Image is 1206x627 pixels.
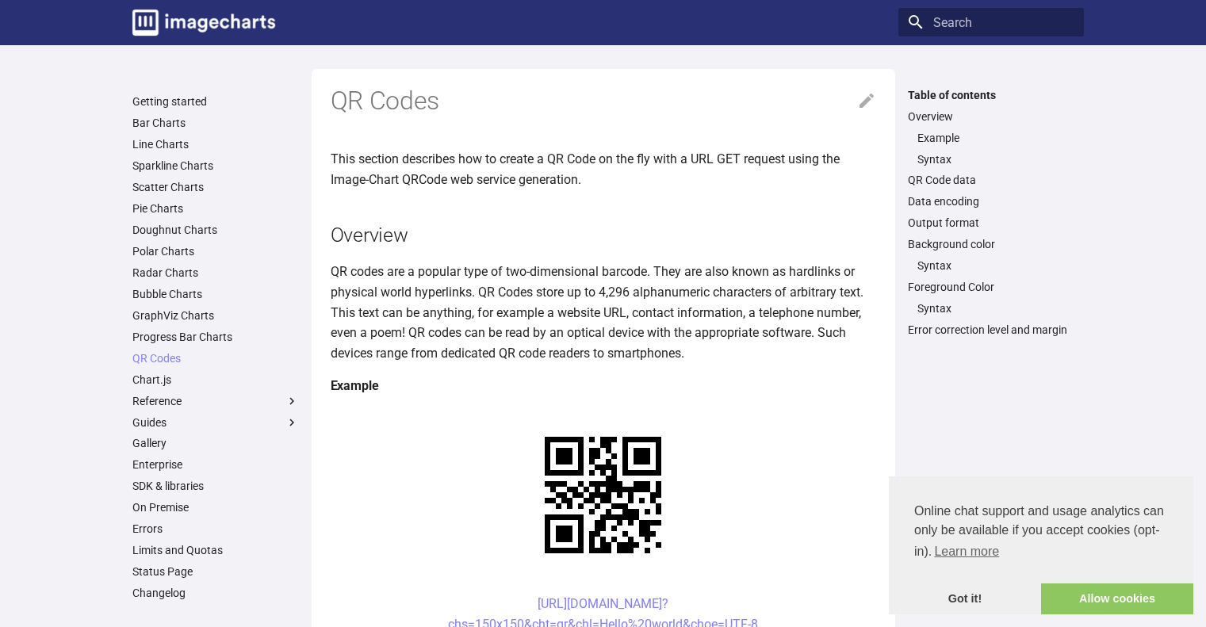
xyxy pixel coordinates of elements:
[132,137,299,151] a: Line Charts
[132,394,299,408] label: Reference
[132,373,299,387] a: Chart.js
[132,564,299,579] a: Status Page
[132,94,299,109] a: Getting started
[914,502,1168,564] span: Online chat support and usage analytics can only be available if you accept cookies (opt-in).
[898,88,1084,102] label: Table of contents
[917,152,1074,166] a: Syntax
[932,540,1001,564] a: learn more about cookies
[132,116,299,130] a: Bar Charts
[331,149,876,189] p: This section describes how to create a QR Code on the fly with a URL GET request using the Image-...
[1041,583,1193,615] a: allow cookies
[132,308,299,323] a: GraphViz Charts
[132,244,299,258] a: Polar Charts
[132,543,299,557] a: Limits and Quotas
[132,415,299,430] label: Guides
[917,258,1074,273] a: Syntax
[331,85,876,118] h1: QR Codes
[917,131,1074,145] a: Example
[889,476,1193,614] div: cookieconsent
[331,262,876,363] p: QR codes are a popular type of two-dimensional barcode. They are also known as hardlinks or physi...
[132,500,299,514] a: On Premise
[132,287,299,301] a: Bubble Charts
[126,3,281,42] a: Image-Charts documentation
[908,194,1074,208] a: Data encoding
[917,301,1074,315] a: Syntax
[898,8,1084,36] input: Search
[132,266,299,280] a: Radar Charts
[898,88,1084,338] nav: Table of contents
[908,173,1074,187] a: QR Code data
[132,10,275,36] img: logo
[132,351,299,365] a: QR Codes
[889,583,1041,615] a: dismiss cookie message
[132,607,299,621] a: Static Chart Editor
[908,237,1074,251] a: Background color
[132,201,299,216] a: Pie Charts
[132,159,299,173] a: Sparkline Charts
[908,131,1074,166] nav: Overview
[132,436,299,450] a: Gallery
[132,457,299,472] a: Enterprise
[908,301,1074,315] nav: Foreground Color
[908,109,1074,124] a: Overview
[908,258,1074,273] nav: Background color
[517,409,689,581] img: chart
[331,376,876,396] h4: Example
[132,479,299,493] a: SDK & libraries
[132,330,299,344] a: Progress Bar Charts
[908,216,1074,230] a: Output format
[908,280,1074,294] a: Foreground Color
[132,180,299,194] a: Scatter Charts
[331,221,876,249] h2: Overview
[132,223,299,237] a: Doughnut Charts
[908,323,1074,337] a: Error correction level and margin
[132,522,299,536] a: Errors
[132,586,299,600] a: Changelog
